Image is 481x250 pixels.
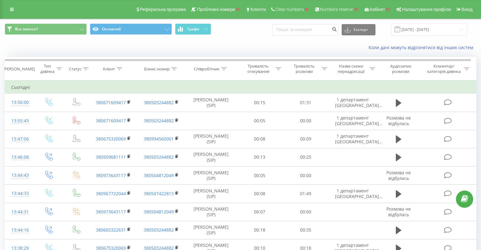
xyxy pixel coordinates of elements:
a: 380973643117 [96,209,126,215]
a: 380973643117 [96,172,126,178]
td: 00:08 [237,185,283,203]
a: 380675320069 [96,136,126,142]
td: 00:09 [283,130,329,148]
td: [PERSON_NAME] (SIP) [185,166,237,185]
td: 00:00 [283,203,329,221]
td: 00:08 [237,130,283,148]
div: Тривалість розмови [288,64,320,74]
a: 380509681111 [96,154,126,160]
div: 13:44:33 [11,187,28,200]
span: Проблемні номери [197,7,235,12]
div: Коментар/категорія дзвінка [426,64,462,74]
td: 00:13 [237,148,283,166]
td: 00:00 [283,112,329,130]
div: 13:44:16 [11,224,28,236]
a: 380503244882 [144,227,174,233]
a: 380503244882 [144,99,174,105]
span: Numbers reserve [320,7,353,12]
td: 00:07 [237,203,283,221]
span: Вихід [462,7,473,12]
td: 00:15 [237,94,283,112]
td: Сьогодні [5,81,476,94]
a: 380671609417 [96,118,126,124]
span: 1 департамент [GEOGRAPHIC_DATA]... [335,188,383,199]
button: Графік [175,23,211,35]
div: 13:47:06 [11,133,28,145]
div: Статус [69,66,81,72]
div: 13:46:08 [11,151,28,163]
td: 00:18 [237,221,283,239]
div: 13:44:43 [11,169,28,181]
input: Пошук за номером [272,24,339,35]
button: Основний [90,23,172,35]
span: Розмова не відбулась [386,206,411,217]
div: Аудіозапис розмови [382,64,419,74]
a: 380671609417 [96,99,126,105]
div: Бізнес номер [144,66,170,72]
td: [PERSON_NAME] (SIP) [185,185,237,203]
div: Тривалість очікування [242,64,274,74]
span: Графік [187,27,199,31]
span: 1 департамент [GEOGRAPHIC_DATA]... [335,133,383,145]
span: 1 департамент [GEOGRAPHIC_DATA]... [335,115,383,126]
div: Співробітник [194,66,220,72]
td: 00:35 [283,221,329,239]
a: 380994560001 [144,136,174,142]
span: Все звонки1 [15,27,38,32]
td: 00:05 [237,112,283,130]
a: 380967722044 [96,191,126,196]
button: Експорт [342,24,375,35]
span: Розмова не відбулась [386,170,411,181]
button: Все звонки1 [5,23,87,35]
td: [PERSON_NAME] (SIP) [185,130,237,148]
td: [PERSON_NAME] (SIP) [185,148,237,166]
td: [PERSON_NAME] (SIP) [185,221,237,239]
span: Розмова не відбулась [386,115,411,126]
a: 380665322631 [96,227,126,233]
td: 00:05 [237,166,283,185]
td: 01:49 [283,185,329,203]
a: 380503244882 [144,118,174,124]
td: [PERSON_NAME] (SIP) [185,94,237,112]
td: 00:00 [283,166,329,185]
div: Назва схеми переадресації [334,64,368,74]
div: Тип дзвінка [40,64,55,74]
span: Налаштування профілю [402,7,451,12]
span: Кабінет [370,7,385,12]
td: 00:25 [283,148,329,166]
span: 1 департамент [GEOGRAPHIC_DATA]... [335,97,383,108]
span: Clear numbers [276,7,304,12]
a: 380507422813 [144,191,174,196]
a: 380503244882 [144,154,174,160]
td: [PERSON_NAME] (SIP) [185,203,237,221]
div: [PERSON_NAME] [3,66,35,72]
span: Клієнти [251,7,266,12]
div: 13:44:31 [11,206,28,218]
td: 01:31 [283,94,329,112]
a: 380504812049 [144,172,174,178]
div: Клієнт [103,66,115,72]
div: 13:56:00 [11,96,28,109]
span: Реферальна програма [140,7,186,12]
a: Коли дані можуть відрізнятися вiд інших систем [369,44,476,50]
a: 380504812049 [144,209,174,215]
div: 13:55:43 [11,115,28,127]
